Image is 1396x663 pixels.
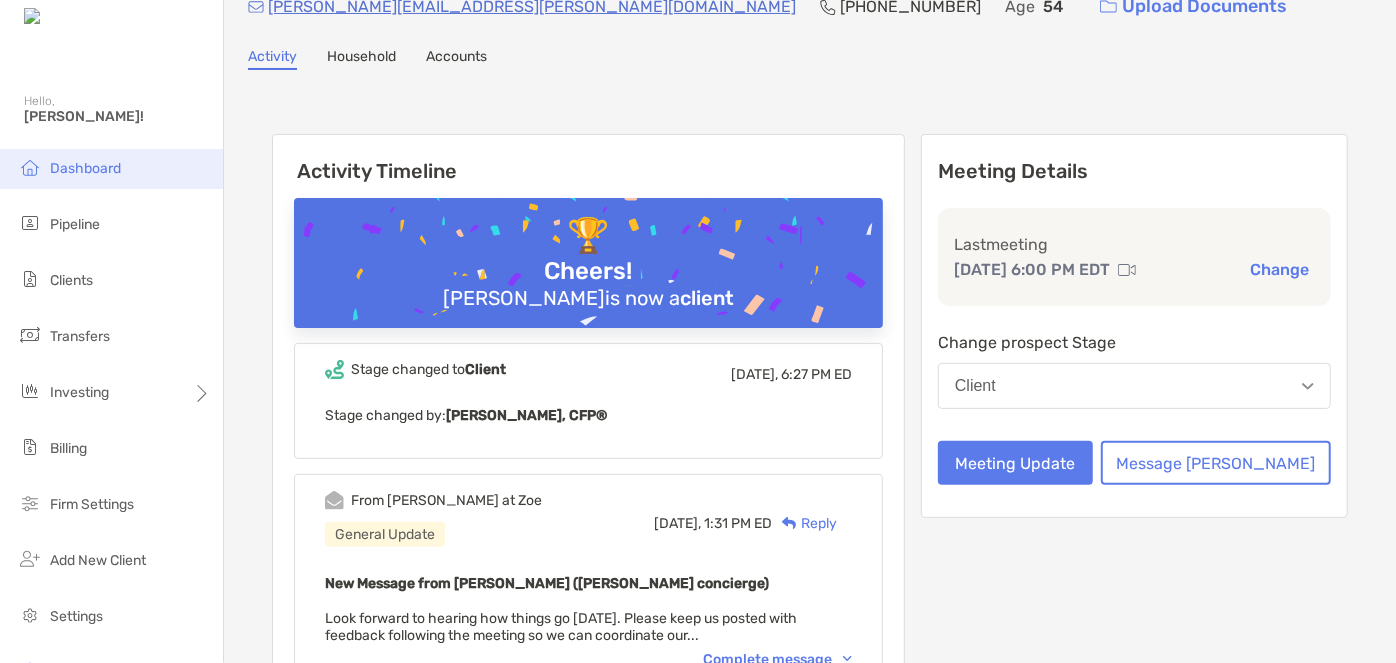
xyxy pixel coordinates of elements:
[18,323,42,347] img: transfers icon
[50,272,93,289] span: Clients
[18,491,42,515] img: firm-settings icon
[18,435,42,459] img: billing icon
[772,513,837,534] div: Reply
[50,552,146,569] span: Add New Client
[18,267,42,291] img: clients icon
[954,257,1110,282] p: [DATE] 6:00 PM EDT
[782,517,797,530] img: Reply icon
[435,286,742,310] div: [PERSON_NAME] is now a
[654,515,701,532] span: [DATE],
[325,491,344,510] img: Event icon
[704,515,772,532] span: 1:31 PM ED
[731,366,778,383] span: [DATE],
[955,377,996,395] div: Client
[465,361,506,378] b: Client
[954,232,1315,257] p: Last meeting
[325,522,445,547] div: General Update
[18,547,42,571] img: add_new_client icon
[18,211,42,235] img: pipeline icon
[24,8,109,27] img: Zoe Logo
[938,159,1331,184] p: Meeting Details
[327,48,396,70] a: Household
[50,328,110,345] span: Transfers
[50,160,121,177] span: Dashboard
[537,257,641,286] div: Cheers!
[18,379,42,403] img: investing icon
[1302,383,1314,390] img: Open dropdown arrow
[50,216,100,233] span: Pipeline
[938,441,1093,485] button: Meeting Update
[351,361,506,378] div: Stage changed to
[938,330,1331,355] p: Change prospect Stage
[18,603,42,627] img: settings icon
[273,135,904,183] h6: Activity Timeline
[325,403,852,428] p: Stage changed by:
[325,575,769,592] b: New Message from [PERSON_NAME] ([PERSON_NAME] concierge)
[50,384,109,401] span: Investing
[1244,259,1315,280] button: Change
[351,492,542,509] div: From [PERSON_NAME] at Zoe
[680,286,734,310] b: client
[50,608,103,625] span: Settings
[248,48,297,70] a: Activity
[325,360,344,379] img: Event icon
[50,440,87,457] span: Billing
[938,363,1331,409] button: Client
[843,656,852,662] img: Chevron icon
[294,198,883,371] img: Confetti
[1118,262,1136,278] img: communication type
[781,366,852,383] span: 6:27 PM ED
[50,496,134,513] span: Firm Settings
[560,216,618,257] div: 🏆
[426,48,487,70] a: Accounts
[446,407,607,424] b: [PERSON_NAME], CFP®
[24,108,211,125] span: [PERSON_NAME]!
[18,155,42,179] img: dashboard icon
[1101,441,1331,485] button: Message [PERSON_NAME]
[325,610,797,644] span: Look forward to hearing how things go [DATE]. Please keep us posted with feedback following the m...
[248,1,264,13] img: Email Icon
